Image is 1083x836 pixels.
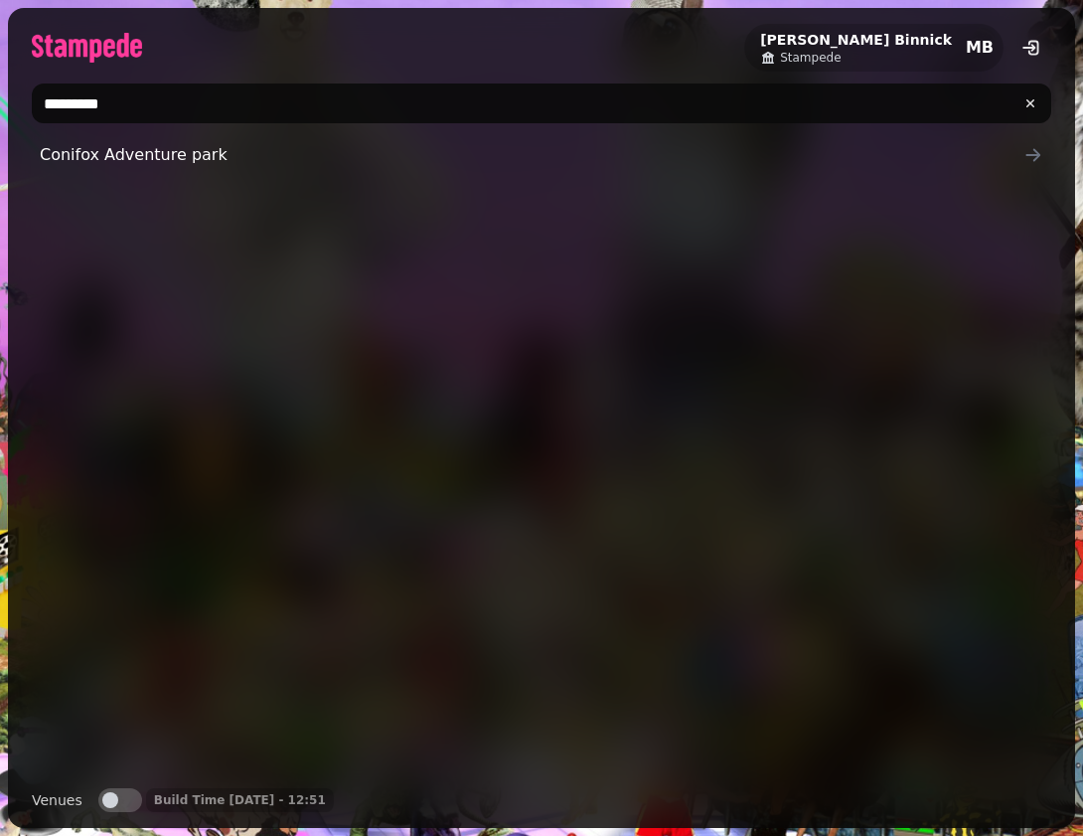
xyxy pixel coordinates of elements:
[40,143,1023,167] span: Conifox Adventure park
[1011,28,1051,68] button: logout
[32,135,1051,175] a: Conifox Adventure park
[966,40,994,56] span: MB
[32,33,142,63] img: logo
[760,30,952,50] h2: [PERSON_NAME] Binnick
[154,792,326,808] p: Build Time [DATE] - 12:51
[32,788,82,812] label: Venues
[780,50,841,66] span: Stampede
[1013,86,1047,120] button: clear
[760,50,952,66] a: Stampede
